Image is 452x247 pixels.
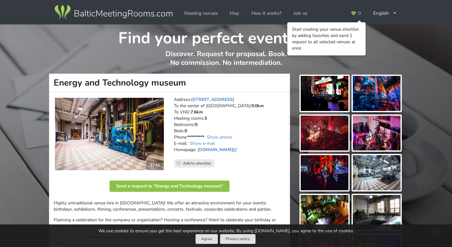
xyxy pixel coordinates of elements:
[353,195,401,230] img: Energy and Technology museum | Vilnius | Event place - gallery picture
[197,147,239,153] a: [DOMAIN_NAME]
[369,7,401,19] div: English
[110,181,229,192] button: Send a request to "Energy and Technology museum"
[301,155,348,190] img: Energy and Technology museum | Vilnius | Event place - gallery picture
[174,97,285,159] address: Address: To the center of [GEOGRAPHIC_DATA]: To VNO: Meeting rooms: Bedrooms: Beds: Phone: E-mail...
[301,195,348,230] img: Energy and Technology museum | Vilnius | Event place - gallery picture
[49,50,403,74] p: Discover. Request for proposal. Book. No commission. No intermediation.
[358,11,361,16] span: 0
[54,200,285,213] p: Highly untraditional venue hire in [GEOGRAPHIC_DATA]! We offer an attractive environment for your...
[353,155,401,190] img: Energy and Technology museum | Vilnius | Event place - gallery picture
[292,26,361,51] div: Start creating your venue shortlist by adding favorites and send 1 request to all selected venues...
[225,7,244,19] a: Map
[353,76,401,111] img: Energy and Technology museum | Vilnius | Event place - gallery picture
[180,7,222,19] a: Meeting venues
[301,116,348,151] img: Energy and Technology museum | Vilnius | Event place - gallery picture
[207,134,232,140] a: Show phone
[55,98,164,171] a: Unusual venues | Vilnius | Energy and Technology museum 1 / 15
[185,128,187,134] strong: 0
[196,234,218,244] button: Agree
[247,7,286,19] a: How it works?
[53,4,174,21] img: Baltic Meeting Rooms
[55,98,164,171] img: Unusual venues | Vilnius | Energy and Technology museum
[54,217,285,229] p: Planning a celebration for the company or organization? Hosting a conference? Want to celebrate y...
[195,122,197,128] strong: 0
[191,109,203,115] strong: 7.6km
[289,7,312,19] a: Join us
[191,97,234,102] a: [STREET_ADDRESS]
[220,234,256,244] a: Privacy policy
[49,74,290,92] h1: Energy and Technology museum
[204,115,207,121] strong: 3
[146,160,164,170] div: 1 / 15
[49,24,403,48] h1: Find your perfect event space
[190,140,215,146] a: Show e-mail
[353,116,401,151] img: Energy and Technology museum | Vilnius | Event place - gallery picture
[301,76,348,111] img: Energy and Technology museum | Vilnius | Event place - gallery picture
[183,161,211,166] span: Add to shortlist
[251,103,264,109] strong: 0.0km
